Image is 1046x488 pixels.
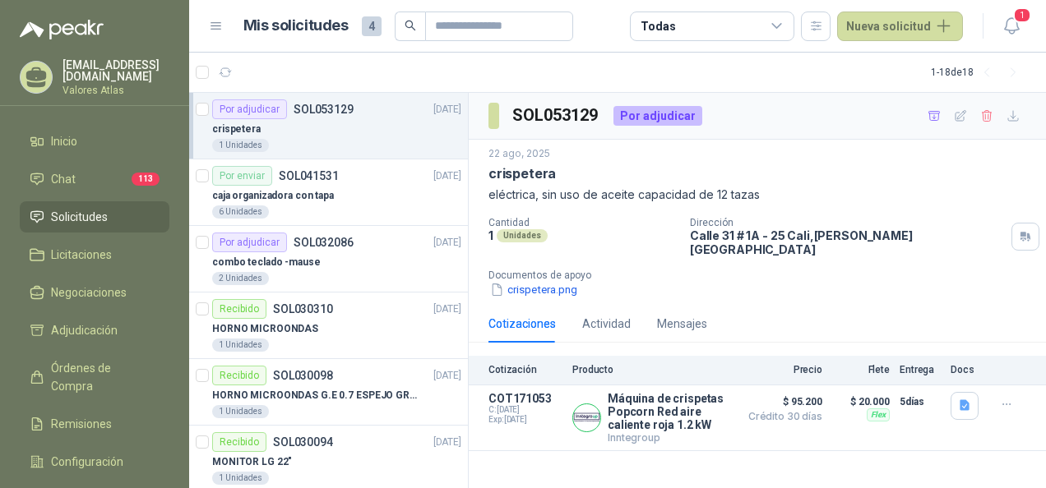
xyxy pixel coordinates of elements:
button: Nueva solicitud [837,12,963,41]
div: Recibido [212,432,266,452]
span: 1 [1013,7,1031,23]
p: $ 20.000 [832,392,890,412]
span: Adjudicación [51,321,118,339]
div: Recibido [212,366,266,385]
div: Unidades [497,229,548,242]
p: Cotización [488,364,562,375]
p: SOL030098 [273,370,333,381]
p: crispetera [212,122,261,137]
p: [DATE] [433,102,461,117]
p: 1 [488,228,493,242]
span: Negociaciones [51,283,127,302]
span: Remisiones [51,415,112,433]
div: 1 Unidades [212,472,269,485]
div: Por enviar [212,166,272,186]
div: 1 Unidades [212,405,269,418]
p: MONITOR LG 22" [212,454,292,470]
a: Configuración [20,446,169,477]
h1: Mis solicitudes [243,14,349,38]
div: Por adjudicar [212,99,287,119]
a: Órdenes de Compra [20,352,169,402]
div: 6 Unidades [212,205,269,219]
span: Chat [51,170,76,188]
span: search [405,20,416,31]
button: crispetera.png [488,281,579,298]
a: Licitaciones [20,239,169,270]
p: Cantidad [488,217,677,228]
span: Configuración [51,453,123,471]
a: Por adjudicarSOL053129[DATE] crispetera1 Unidades [189,93,468,159]
div: Por adjudicar [212,232,287,252]
p: Flete [832,364,890,375]
a: Por enviarSOL041531[DATE] caja organizadora con tapa6 Unidades [189,159,468,226]
img: Logo peakr [20,20,104,39]
p: Precio [740,364,822,375]
p: crispetera [488,165,556,182]
p: Docs [951,364,984,375]
span: Inicio [51,132,77,150]
a: Remisiones [20,408,169,440]
p: Calle 31 # 1A - 25 Cali , [PERSON_NAME][GEOGRAPHIC_DATA] [690,228,1005,256]
p: [EMAIL_ADDRESS][DOMAIN_NAME] [62,59,169,82]
a: Solicitudes [20,201,169,232]
a: Por adjudicarSOL032086[DATE] combo teclado -mause2 Unidades [189,226,468,292]
h3: SOL053129 [512,103,600,128]
p: COT171053 [488,392,562,405]
div: Flex [867,408,890,421]
div: Todas [641,17,675,35]
div: Cotizaciones [488,315,556,333]
div: 1 - 18 de 18 [931,59,1026,85]
p: 22 ago, 2025 [488,146,550,162]
div: 1 Unidades [212,139,269,152]
p: SOL032086 [294,237,354,248]
div: 2 Unidades [212,272,269,285]
p: [DATE] [433,168,461,184]
span: 113 [132,173,160,186]
p: eléctrica, sin uso de aceite capacidad de 12 tazas [488,186,1026,204]
p: SOL053129 [294,104,354,115]
p: [DATE] [433,368,461,384]
p: 5 días [900,392,941,412]
div: Recibido [212,299,266,319]
span: Exp: [DATE] [488,415,562,425]
button: 1 [997,12,1026,41]
img: Company Logo [573,404,600,431]
span: 4 [362,16,382,36]
span: C: [DATE] [488,405,562,415]
p: combo teclado -mause [212,255,321,270]
span: Órdenes de Compra [51,359,154,395]
div: Actividad [582,315,631,333]
p: HORNO MICROONDAS [212,321,318,337]
p: Valores Atlas [62,85,169,95]
p: HORNO MICROONDAS G.E 0.7 ESPEJO GRIS [212,388,417,403]
span: Solicitudes [51,208,108,226]
p: SOL041531 [279,170,339,182]
a: RecibidoSOL030098[DATE] HORNO MICROONDAS G.E 0.7 ESPEJO GRIS1 Unidades [189,359,468,426]
p: Máquina de crispetas Popcorn Red aire caliente roja 1.2 kW [608,392,730,431]
p: caja organizadora con tapa [212,188,334,204]
span: Licitaciones [51,246,112,264]
p: [DATE] [433,302,461,317]
a: RecibidoSOL030310[DATE] HORNO MICROONDAS1 Unidades [189,292,468,359]
p: [DATE] [433,235,461,251]
div: Por adjudicar [613,106,702,126]
p: SOL030310 [273,303,333,315]
p: Inntegroup [608,431,730,444]
a: Negociaciones [20,277,169,308]
p: Producto [572,364,730,375]
span: $ 95.200 [740,392,822,412]
p: Dirección [690,217,1005,228]
a: Chat113 [20,163,169,195]
p: Entrega [900,364,941,375]
a: Inicio [20,126,169,157]
div: 1 Unidades [212,338,269,352]
div: Mensajes [657,315,707,333]
p: [DATE] [433,435,461,450]
p: SOL030094 [273,436,333,448]
a: Adjudicación [20,315,169,346]
p: Documentos de apoyo [488,269,1039,281]
span: Crédito 30 días [740,412,822,421]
